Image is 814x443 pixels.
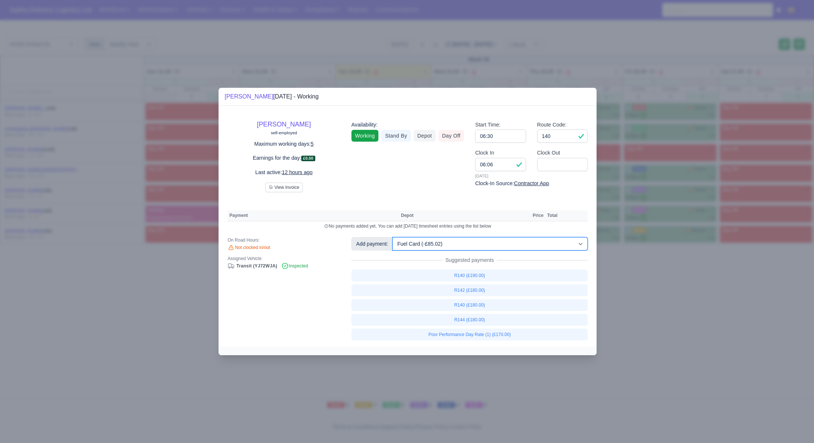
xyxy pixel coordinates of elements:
[351,329,588,340] a: Poor Performance Day Rate (1) (£170.00)
[351,284,588,296] a: R142 (£180.00)
[537,121,567,129] label: Route Code:
[227,154,340,162] p: Earnings for the day:
[442,256,497,264] span: Suggested payments
[311,141,314,147] u: 5
[351,130,378,142] a: Working
[439,130,464,142] a: Day Off
[224,93,273,100] a: [PERSON_NAME]
[257,121,311,128] a: [PERSON_NAME]
[351,314,588,326] a: R144 (£180.00)
[475,179,588,188] div: Clock-In Source:
[281,263,308,269] span: Inspected
[227,221,588,231] td: No payments added yet, You can add [DATE] timesheet entries using the list below
[224,92,319,101] div: [DATE] - Working
[301,156,315,161] span: £0.00
[475,149,494,157] label: Clock In
[227,210,399,221] th: Payment
[475,173,526,179] small: [DATE]
[227,168,340,177] p: Last active:
[265,183,303,192] button: View Invoice
[351,121,464,129] div: Availability:
[531,210,545,221] th: Price
[282,169,313,175] u: 12 hours ago
[227,256,340,262] div: Assigned Vehicle:
[227,245,340,251] div: Not clocked in/out
[227,263,277,269] a: Transit (YJ72WJA)
[351,270,588,281] a: R140 (£190.00)
[537,149,560,157] label: Clock Out
[777,408,814,443] iframe: Chat Widget
[227,140,340,148] p: Maximum working days:
[381,130,411,142] a: Stand By
[351,299,588,311] a: R140 (£180.00)
[351,237,393,250] div: Add payment:
[227,237,340,243] div: On Road Hours:
[475,121,501,129] label: Start Time:
[271,131,297,135] small: self-employed
[399,210,525,221] th: Depot
[414,130,436,142] a: Depot
[545,210,559,221] th: Total
[514,180,549,186] u: Contractor App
